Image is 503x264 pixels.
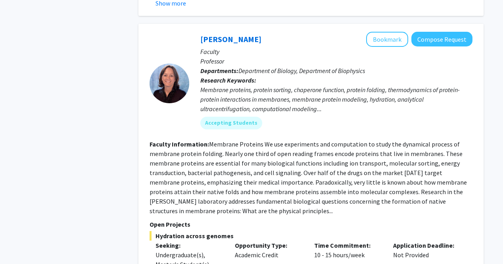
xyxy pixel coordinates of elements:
[150,140,209,148] b: Faculty Information:
[200,67,238,75] b: Departments:
[6,228,34,258] iframe: Chat
[150,140,467,215] fg-read-more: Membrane Proteins We use experiments and computation to study the dynamical process of membrane p...
[200,117,262,129] mat-chip: Accepting Students
[411,32,472,46] button: Compose Request to Karen Fleming
[235,241,302,250] p: Opportunity Type:
[366,32,408,47] button: Add Karen Fleming to Bookmarks
[156,241,223,250] p: Seeking:
[393,241,461,250] p: Application Deadline:
[200,56,472,66] p: Professor
[150,231,472,241] span: Hydration across genomes
[200,85,472,114] div: Membrane proteins, protein sorting, chaperone function, protein folding, thermodynamics of protei...
[200,34,261,44] a: [PERSON_NAME]
[200,76,256,84] b: Research Keywords:
[150,220,472,229] p: Open Projects
[200,47,472,56] p: Faculty
[314,241,382,250] p: Time Commitment:
[238,67,365,75] span: Department of Biology, Department of Biophysics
